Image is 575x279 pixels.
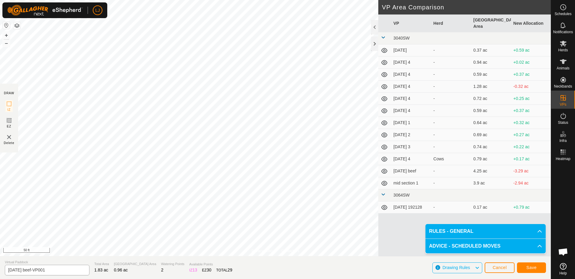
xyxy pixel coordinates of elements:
button: Reset Map [3,22,10,29]
td: [DATE] 4 [391,81,431,93]
div: - [433,71,468,78]
td: 0.64 ac [471,117,511,129]
span: Watering Points [161,261,184,267]
span: 2 [161,268,163,272]
span: 1.83 ac [94,268,108,272]
span: [GEOGRAPHIC_DATA] Area [114,261,156,267]
td: +0.25 ac [511,93,551,105]
span: Help [559,271,567,275]
div: - [433,204,468,210]
td: [DATE] 2 [391,129,431,141]
span: 3040SW [393,36,410,40]
button: Map Layers [13,22,21,29]
td: [DATE] 3 [391,141,431,153]
td: [DATE] 4 [391,56,431,69]
th: Herd [431,14,471,32]
td: -2.94 ac [511,177,551,189]
td: -0.32 ac [511,81,551,93]
td: 0.72 ac [471,93,511,105]
td: [DATE] 1 [391,117,431,129]
button: Cancel [485,262,515,273]
td: +0.79 ac [511,201,551,213]
div: - [433,132,468,138]
td: [DATE] 4 [391,69,431,81]
span: ADVICE - SCHEDULED MOVES [429,242,500,250]
td: +0.32 ac [511,117,551,129]
td: mid section 1 [391,177,431,189]
span: Schedules [554,12,571,16]
td: 0.37 ac [471,44,511,56]
span: LJ [95,7,100,14]
div: - [433,95,468,102]
td: 0.79 ac [471,153,511,165]
span: 0.96 ac [114,268,128,272]
div: - [433,83,468,90]
div: - [433,107,468,114]
td: +0.02 ac [511,56,551,69]
span: EZ [7,124,11,129]
td: -3.29 ac [511,165,551,177]
p-accordion-header: RULES - GENERAL [425,224,546,239]
span: 29 [228,268,232,272]
div: DRAW [4,91,14,95]
td: 0.94 ac [471,56,511,69]
a: Contact Us [281,248,299,254]
td: [DATE] [391,44,431,56]
span: Neckbands [554,85,572,88]
td: +0.17 ac [511,153,551,165]
div: EZ [202,267,212,273]
th: VP [391,14,431,32]
span: 13 [192,268,197,272]
td: [DATE] 4 [391,93,431,105]
div: - [433,59,468,66]
td: 4.25 ac [471,165,511,177]
td: 0.74 ac [471,141,511,153]
span: Save [526,265,537,270]
a: Help [551,261,575,277]
th: [GEOGRAPHIC_DATA] Area [471,14,511,32]
td: 0.69 ac [471,129,511,141]
span: VPs [560,103,566,106]
div: IZ [189,267,197,273]
span: Drawing Rules [442,265,470,270]
td: 0.59 ac [471,105,511,117]
td: 0.17 ac [471,201,511,213]
div: Open chat [554,243,572,261]
span: Status [558,121,568,124]
span: Delete [4,141,15,145]
span: Available Points [189,262,232,267]
span: Heatmap [556,157,570,161]
span: 3064SW [393,193,410,197]
td: [DATE] 4 [391,105,431,117]
img: Gallagher Logo [7,5,83,16]
th: New Allocation [511,14,551,32]
span: Animals [557,66,570,70]
td: 1.28 ac [471,81,511,93]
td: [DATE] 192128 [391,201,431,213]
div: Cows [433,156,468,162]
span: IZ [8,107,11,112]
span: 30 [207,268,212,272]
td: +0.59 ac [511,44,551,56]
div: TOTAL [216,267,232,273]
span: RULES - GENERAL [429,228,473,235]
td: +0.37 ac [511,69,551,81]
span: Notifications [553,30,573,34]
td: +0.27 ac [511,129,551,141]
td: 0.59 ac [471,69,511,81]
div: - [433,168,468,174]
td: +0.22 ac [511,141,551,153]
td: [DATE] beef [391,165,431,177]
td: [DATE] 4 [391,153,431,165]
div: - [433,180,468,186]
h2: VP Area Comparison [382,4,551,11]
span: Infra [559,139,567,143]
span: Herds [558,48,568,52]
p-accordion-header: ADVICE - SCHEDULED MOVES [425,239,546,253]
span: Virtual Paddock [5,260,89,265]
td: +0.37 ac [511,105,551,117]
span: Total Area [94,261,109,267]
a: Privacy Policy [251,248,274,254]
button: – [3,40,10,47]
span: Cancel [493,265,507,270]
